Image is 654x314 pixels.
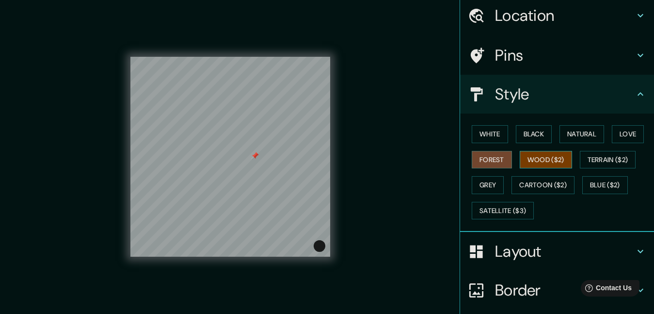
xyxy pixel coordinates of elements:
h4: Border [495,281,635,300]
button: Wood ($2) [520,151,572,169]
button: White [472,125,508,143]
canvas: Map [130,57,330,257]
h4: Location [495,6,635,25]
button: Cartoon ($2) [511,176,574,194]
h4: Pins [495,46,635,65]
div: Pins [460,36,654,75]
button: Grey [472,176,504,194]
button: Natural [559,125,604,143]
button: Toggle attribution [314,240,325,252]
div: Style [460,75,654,114]
button: Black [516,125,552,143]
button: Love [612,125,644,143]
button: Satellite ($3) [472,202,534,220]
h4: Layout [495,242,635,261]
div: Layout [460,232,654,271]
button: Blue ($2) [582,176,628,194]
button: Forest [472,151,512,169]
div: Border [460,271,654,310]
button: Terrain ($2) [580,151,636,169]
iframe: Help widget launcher [568,276,643,303]
h4: Style [495,84,635,104]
